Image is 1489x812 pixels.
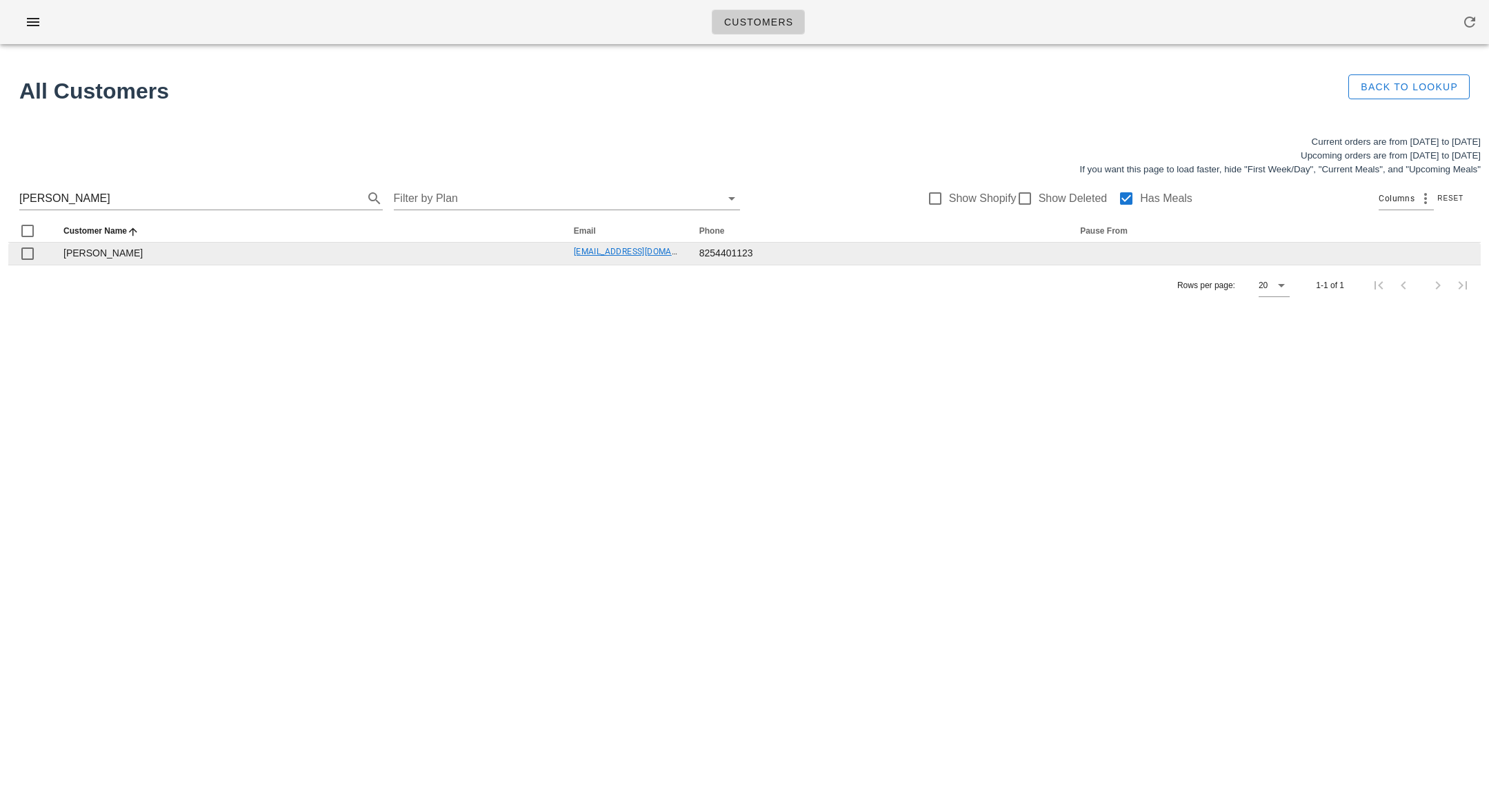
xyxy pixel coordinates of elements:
[1360,81,1458,92] span: Back to Lookup
[949,192,1017,205] label: Show Shopify
[1039,192,1108,205] label: Show Deleted
[688,221,1069,243] th: Phone: Not sorted. Activate to sort ascending.
[1259,274,1290,296] div: 20Rows per page:
[1259,279,1268,292] div: 20
[1379,192,1415,205] span: Columns
[699,226,725,236] span: Phone
[574,247,711,256] a: [EMAIL_ADDRESS][DOMAIN_NAME]
[1437,194,1463,202] span: Reset
[1069,221,1481,243] th: Pause From: Not sorted. Activate to sort ascending.
[1177,265,1290,305] div: Rows per page:
[1379,187,1434,210] div: Columns
[688,243,1069,265] td: 8254401123
[19,74,1226,108] h1: All Customers
[723,17,794,28] span: Customers
[1434,192,1470,205] button: Reset
[563,221,688,243] th: Email: Not sorted. Activate to sort ascending.
[63,226,127,236] span: Customer Name
[1080,226,1128,236] span: Pause From
[52,243,563,265] td: [PERSON_NAME]
[394,187,741,210] div: Filter by Plan
[1140,192,1192,205] label: Has Meals
[712,10,806,34] a: Customers
[52,221,563,243] th: Customer Name: Sorted ascending. Activate to sort descending.
[1348,74,1470,99] button: Back to Lookup
[574,226,596,236] span: Email
[1316,279,1344,292] div: 1-1 of 1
